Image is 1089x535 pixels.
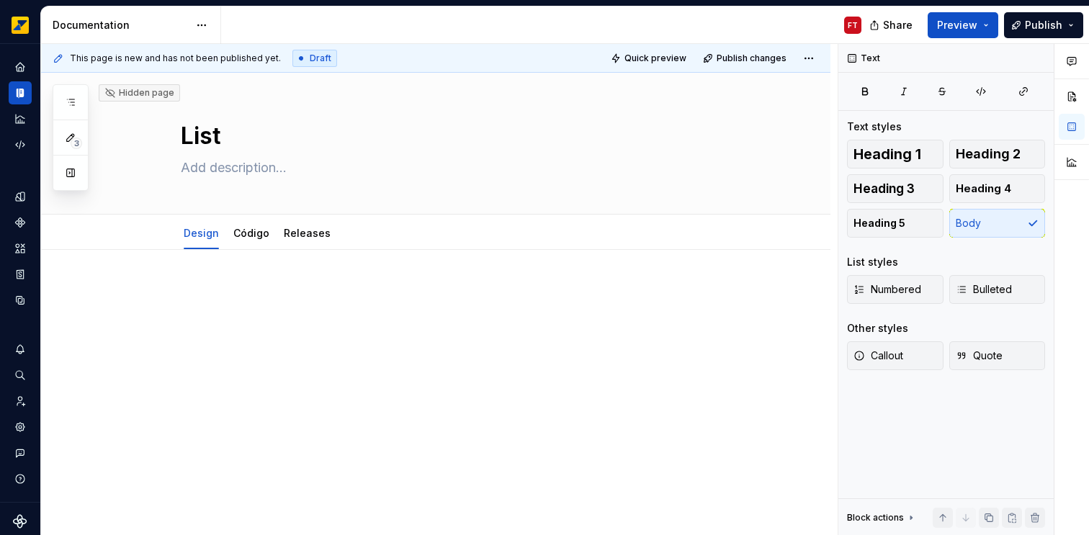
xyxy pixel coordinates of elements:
[9,390,32,413] a: Invite team
[883,18,913,32] span: Share
[717,53,786,64] span: Publish changes
[9,55,32,78] a: Home
[847,508,917,528] div: Block actions
[956,282,1012,297] span: Bulleted
[9,185,32,208] a: Design tokens
[949,341,1046,370] button: Quote
[9,263,32,286] a: Storybook stories
[928,12,998,38] button: Preview
[847,209,944,238] button: Heading 5
[956,349,1003,363] span: Quote
[853,181,915,196] span: Heading 3
[847,255,898,269] div: List styles
[12,17,29,34] img: e8093afa-4b23-4413-bf51-00cde92dbd3f.png
[310,53,331,64] span: Draft
[9,107,32,130] a: Analytics
[853,349,903,363] span: Callout
[233,227,269,239] a: Código
[847,321,908,336] div: Other styles
[53,18,189,32] div: Documentation
[9,415,32,439] a: Settings
[956,181,1011,196] span: Heading 4
[847,341,944,370] button: Callout
[178,119,722,153] textarea: List
[956,147,1021,161] span: Heading 2
[847,512,904,523] div: Block actions
[847,140,944,168] button: Heading 1
[949,174,1046,203] button: Heading 4
[847,275,944,304] button: Numbered
[228,217,275,248] div: Código
[853,282,921,297] span: Numbered
[699,48,793,68] button: Publish changes
[847,120,902,134] div: Text styles
[624,53,686,64] span: Quick preview
[949,140,1046,168] button: Heading 2
[184,227,219,239] a: Design
[278,217,336,248] div: Releases
[606,48,693,68] button: Quick preview
[9,237,32,260] a: Assets
[9,133,32,156] a: Code automation
[70,53,281,64] span: This page is new and has not been published yet.
[9,364,32,387] button: Search ⌘K
[853,216,905,230] span: Heading 5
[284,227,331,239] a: Releases
[178,217,225,248] div: Design
[104,87,174,99] div: Hidden page
[71,138,82,149] span: 3
[9,289,32,312] a: Data sources
[949,275,1046,304] button: Bulleted
[937,18,977,32] span: Preview
[847,174,944,203] button: Heading 3
[9,211,32,234] a: Components
[848,19,858,31] div: FT
[13,514,27,529] svg: Supernova Logo
[9,338,32,361] button: Notifications
[9,81,32,104] a: Documentation
[853,147,921,161] span: Heading 1
[9,441,32,464] button: Contact support
[1025,18,1062,32] span: Publish
[862,12,922,38] button: Share
[1004,12,1083,38] button: Publish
